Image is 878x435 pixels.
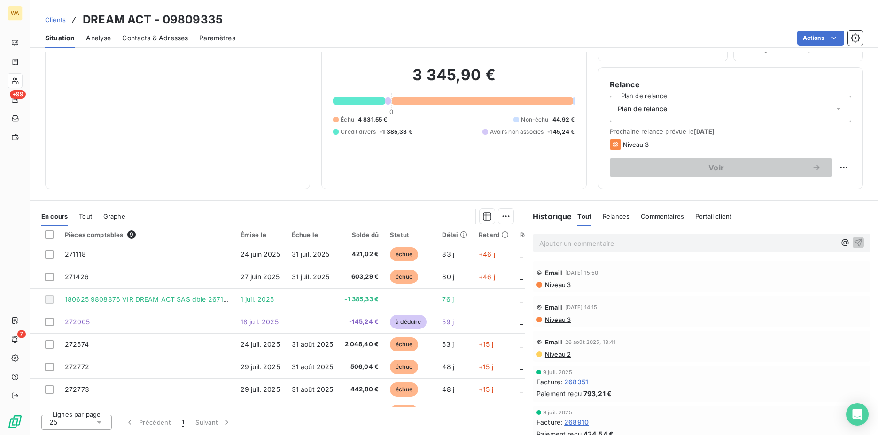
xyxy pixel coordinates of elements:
[292,273,330,281] span: 31 juil. 2025
[390,382,418,397] span: échue
[442,273,454,281] span: 80 j
[610,79,851,90] h6: Relance
[344,340,379,349] span: 2 048,40 €
[543,410,572,415] span: 9 juil. 2025
[490,128,544,136] span: Avoirs non associés
[621,164,812,171] span: Voir
[358,115,388,124] span: 4 831,55 €
[49,418,57,427] span: 25
[564,417,589,427] span: 268910
[564,377,588,387] span: 268351
[577,213,591,220] span: Tout
[565,270,598,275] span: [DATE] 15:50
[241,273,280,281] span: 27 juin 2025
[520,231,566,238] div: Recouvrement
[65,385,89,393] span: 272773
[241,340,280,348] span: 24 juil. 2025
[344,295,379,304] span: -1 385,33 €
[292,231,334,238] div: Échue le
[694,128,715,135] span: [DATE]
[182,418,184,427] span: 1
[190,412,237,432] button: Suivant
[565,305,598,310] span: [DATE] 14:15
[390,247,418,261] span: échue
[241,231,280,238] div: Émise le
[65,340,89,348] span: 272574
[520,273,523,281] span: _
[41,213,68,220] span: En cours
[603,213,629,220] span: Relances
[442,295,454,303] span: 76 j
[641,213,684,220] span: Commentaires
[442,363,454,371] span: 48 j
[10,90,26,99] span: +99
[521,115,548,124] span: Non-échu
[341,115,354,124] span: Échu
[544,281,571,289] span: Niveau 3
[543,369,572,375] span: 9 juil. 2025
[65,230,229,239] div: Pièces comptables
[390,315,427,329] span: à déduire
[344,362,379,372] span: 506,04 €
[618,104,667,114] span: Plan de relance
[122,33,188,43] span: Contacts & Adresses
[65,363,89,371] span: 272772
[344,250,379,259] span: 421,02 €
[610,128,851,135] span: Prochaine relance prévue le
[525,211,572,222] h6: Historique
[390,337,418,351] span: échue
[292,363,334,371] span: 31 août 2025
[380,128,412,136] span: -1 385,33 €
[623,141,649,148] span: Niveau 3
[536,377,562,387] span: Facture :
[442,250,454,258] span: 83 j
[241,295,274,303] span: 1 juil. 2025
[442,340,454,348] span: 53 j
[583,389,612,398] span: 793,21 €
[344,231,379,238] div: Solde dû
[520,295,523,303] span: _
[520,340,523,348] span: _
[797,31,844,46] button: Actions
[479,340,493,348] span: +15 j
[103,213,125,220] span: Graphe
[390,360,418,374] span: échue
[536,417,562,427] span: Facture :
[547,128,575,136] span: -145,24 €
[292,385,334,393] span: 31 août 2025
[292,250,330,258] span: 31 juil. 2025
[65,295,231,303] span: 180625 9808876 VIR DREAM ACT SAS dble 267155
[127,230,136,239] span: 9
[17,330,26,338] span: 7
[344,385,379,394] span: 442,80 €
[8,6,23,21] div: WA
[545,269,562,276] span: Email
[241,318,279,326] span: 18 juil. 2025
[565,339,616,345] span: 26 août 2025, 13:41
[199,33,235,43] span: Paramètres
[8,414,23,429] img: Logo LeanPay
[442,231,467,238] div: Délai
[83,11,223,28] h3: DREAM ACT - 09809335
[176,412,190,432] button: 1
[545,338,562,346] span: Email
[520,363,523,371] span: _
[45,15,66,24] a: Clients
[65,250,86,258] span: 271118
[544,351,571,358] span: Niveau 2
[520,250,523,258] span: _
[79,213,92,220] span: Tout
[292,340,334,348] span: 31 août 2025
[389,108,393,115] span: 0
[544,316,571,323] span: Niveau 3
[86,33,111,43] span: Analyse
[520,318,523,326] span: _
[65,318,90,326] span: 272005
[241,385,280,393] span: 29 juil. 2025
[695,213,731,220] span: Portail client
[390,405,418,419] span: échue
[520,385,523,393] span: _
[479,250,495,258] span: +46 j
[846,403,869,426] div: Open Intercom Messenger
[333,66,575,94] h2: 3 345,90 €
